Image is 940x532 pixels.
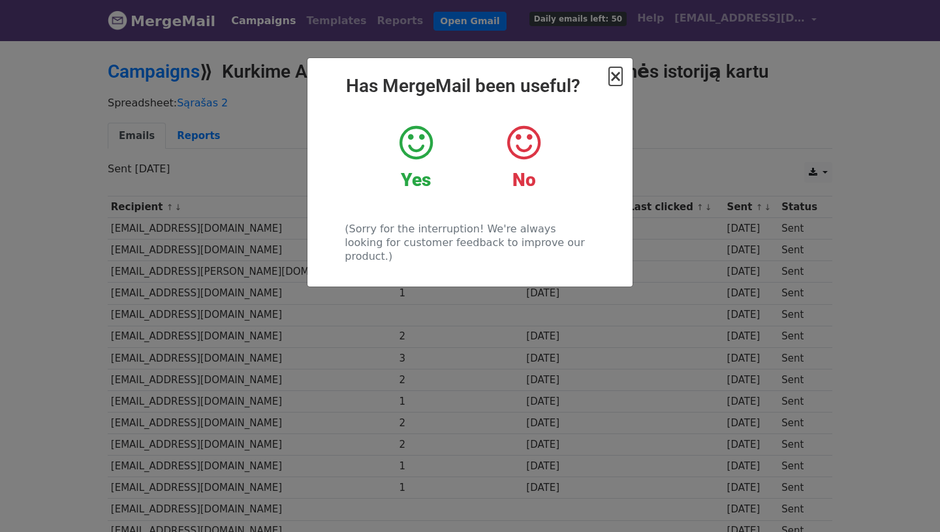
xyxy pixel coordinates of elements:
[609,67,622,86] span: ×
[318,75,622,97] h2: Has MergeMail been useful?
[372,123,460,191] a: Yes
[512,169,536,191] strong: No
[480,123,568,191] a: No
[401,169,431,191] strong: Yes
[345,222,595,263] p: (Sorry for the interruption! We're always looking for customer feedback to improve our product.)
[609,69,622,84] button: Close
[875,469,940,532] iframe: Chat Widget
